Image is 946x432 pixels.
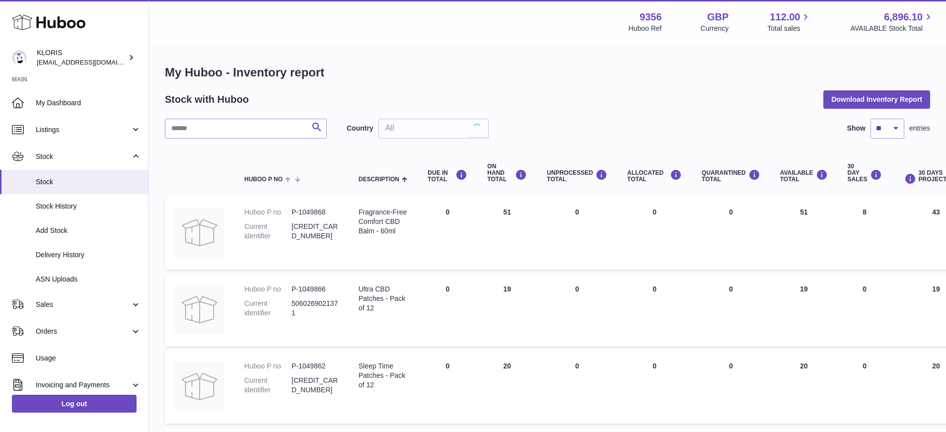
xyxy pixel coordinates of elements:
[36,250,141,260] span: Delivery History
[707,10,728,24] strong: GBP
[477,352,537,424] td: 20
[884,10,923,24] span: 6,896.10
[359,176,399,183] span: Description
[347,124,373,133] label: Country
[729,208,733,216] span: 0
[629,24,662,33] div: Huboo Ref
[780,169,828,183] div: AVAILABLE Total
[640,10,662,24] strong: 9356
[617,275,692,347] td: 0
[487,163,527,183] div: ON HAND Total
[244,361,291,371] dt: Huboo P no
[847,124,866,133] label: Show
[36,125,131,135] span: Listings
[36,354,141,363] span: Usage
[418,198,477,270] td: 0
[244,285,291,294] dt: Huboo P no
[547,169,607,183] div: UNPROCESSED Total
[36,327,131,336] span: Orders
[617,198,692,270] td: 0
[418,352,477,424] td: 0
[36,202,141,211] span: Stock History
[537,198,617,270] td: 0
[12,395,137,413] a: Log out
[729,362,733,370] span: 0
[701,24,729,33] div: Currency
[291,285,339,294] dd: P-1049866
[838,275,892,347] td: 0
[291,208,339,217] dd: P-1049868
[359,361,408,390] div: Sleep Time Patches - Pack of 12
[767,10,811,33] a: 112.00 Total sales
[36,275,141,284] span: ASN Uploads
[291,222,339,241] dd: [CREDIT_CARD_NUMBER]
[244,376,291,395] dt: Current identifier
[12,50,27,65] img: huboo@kloriscbd.com
[418,275,477,347] td: 0
[359,208,408,236] div: Fragrance-Free Comfort CBD Balm - 60ml
[291,361,339,371] dd: P-1049862
[36,177,141,187] span: Stock
[175,361,224,411] img: product image
[291,299,339,318] dd: 5060269021371
[770,352,838,424] td: 20
[477,198,537,270] td: 51
[37,48,126,67] div: KLORIS
[627,169,682,183] div: ALLOCATED Total
[244,299,291,318] dt: Current identifier
[36,300,131,309] span: Sales
[617,352,692,424] td: 0
[291,376,339,395] dd: [CREDIT_CARD_NUMBER]
[770,10,800,24] span: 112.00
[702,169,760,183] div: QUARANTINED Total
[175,285,224,334] img: product image
[36,380,131,390] span: Invoicing and Payments
[36,152,131,161] span: Stock
[37,58,146,66] span: [EMAIL_ADDRESS][DOMAIN_NAME]
[244,222,291,241] dt: Current identifier
[175,208,224,257] img: product image
[838,352,892,424] td: 0
[823,90,930,108] button: Download Inventory Report
[729,285,733,293] span: 0
[36,98,141,108] span: My Dashboard
[165,93,249,106] h2: Stock with Huboo
[428,169,467,183] div: DUE IN TOTAL
[909,124,930,133] span: entries
[36,226,141,235] span: Add Stock
[165,65,930,80] h1: My Huboo - Inventory report
[244,176,283,183] span: Huboo P no
[359,285,408,313] div: Ultra CBD Patches - Pack of 12
[850,10,934,33] a: 6,896.10 AVAILABLE Stock Total
[848,163,882,183] div: 30 DAY SALES
[838,198,892,270] td: 8
[770,198,838,270] td: 51
[850,24,934,33] span: AVAILABLE Stock Total
[537,352,617,424] td: 0
[770,275,838,347] td: 19
[477,275,537,347] td: 19
[767,24,811,33] span: Total sales
[244,208,291,217] dt: Huboo P no
[537,275,617,347] td: 0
